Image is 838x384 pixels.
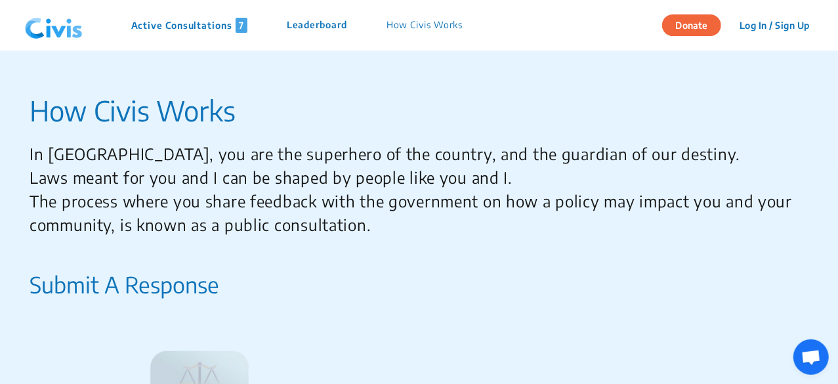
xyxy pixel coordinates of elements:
p: In [GEOGRAPHIC_DATA], you are the superhero of the country, and the guardian of our destiny. Laws... [30,142,799,236]
a: Donate [662,18,731,31]
span: 7 [236,18,247,33]
div: Open chat [793,339,829,375]
p: How Civis Works [387,18,463,33]
p: Active Consultations [131,18,247,33]
img: navlogo.png [20,6,88,45]
p: Submit A Response [30,268,219,301]
button: Log In / Sign Up [731,15,818,35]
p: How Civis Works [30,90,799,131]
button: Donate [662,14,721,36]
p: Leaderboard [287,18,347,33]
